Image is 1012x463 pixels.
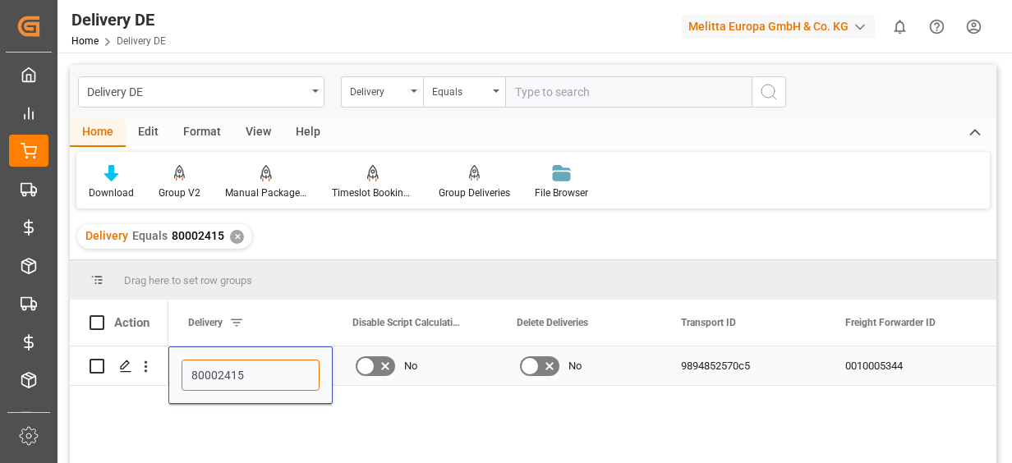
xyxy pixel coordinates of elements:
div: Manual Package TypeDetermination [225,186,307,200]
div: Group Deliveries [439,186,510,200]
button: show 0 new notifications [881,8,918,45]
input: Type to search [505,76,752,108]
span: Drag here to set row groups [124,274,252,287]
div: Equals [432,80,488,99]
span: Disable Script Calculations [352,317,462,328]
a: Home [71,35,99,47]
div: Press SPACE to select this row. [70,346,168,386]
div: ✕ [230,230,244,244]
div: Edit [126,119,171,147]
div: Group V2 [159,186,200,200]
span: Delete Deliveries [517,317,588,328]
span: No [404,347,417,385]
span: Delivery [85,229,128,242]
div: File Browser [535,186,588,200]
div: Melitta Europa GmbH & Co. KG [682,15,875,39]
span: No [568,347,582,385]
div: Download [89,186,134,200]
div: Home [70,119,126,147]
div: 9894852570c5 [661,346,826,385]
button: Help Center [918,8,955,45]
div: Delivery [350,80,406,99]
span: Freight Forwarder ID [845,317,936,328]
div: Help [283,119,333,147]
button: Melitta Europa GmbH & Co. KG [682,11,881,42]
div: Delivery DE [71,7,166,32]
span: Delivery [188,317,223,328]
div: Format [171,119,233,147]
span: 80002415 [172,229,224,242]
div: Timeslot Booking Report [332,186,414,200]
button: open menu [423,76,505,108]
button: open menu [341,76,423,108]
div: Action [114,315,149,330]
div: Delivery DE [87,80,306,101]
button: search button [752,76,786,108]
div: View [233,119,283,147]
div: 0010005344 [826,346,990,385]
button: open menu [78,76,324,108]
span: Equals [132,229,168,242]
span: Transport ID [681,317,736,328]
